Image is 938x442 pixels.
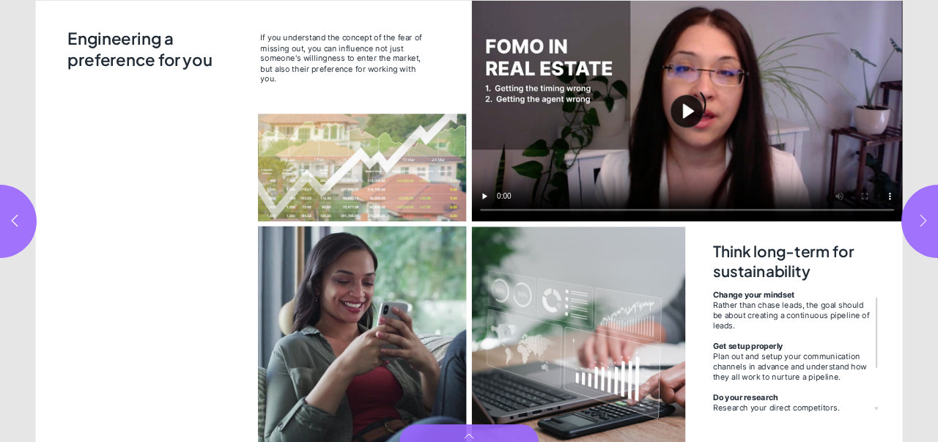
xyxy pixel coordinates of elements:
[67,28,225,73] h2: Engineering a preference for you
[713,341,783,351] strong: Get setup properly
[713,402,874,433] div: Research your direct competitors. Separate yourself with showcasing how you promote listings diff...
[713,392,778,402] strong: Do your research
[713,351,874,382] div: Plan out and setup your communication channels in advance and understand how they all work to nur...
[713,241,874,281] h2: Think long-term for sustainability
[260,32,428,84] span: If you understand the concept of the fear of missing out, you can influence not just someone's wi...
[713,290,795,300] strong: Change your mindset
[713,300,874,331] div: Rather than chase leads, the goal should be about creating a continuous pipeline of leads.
